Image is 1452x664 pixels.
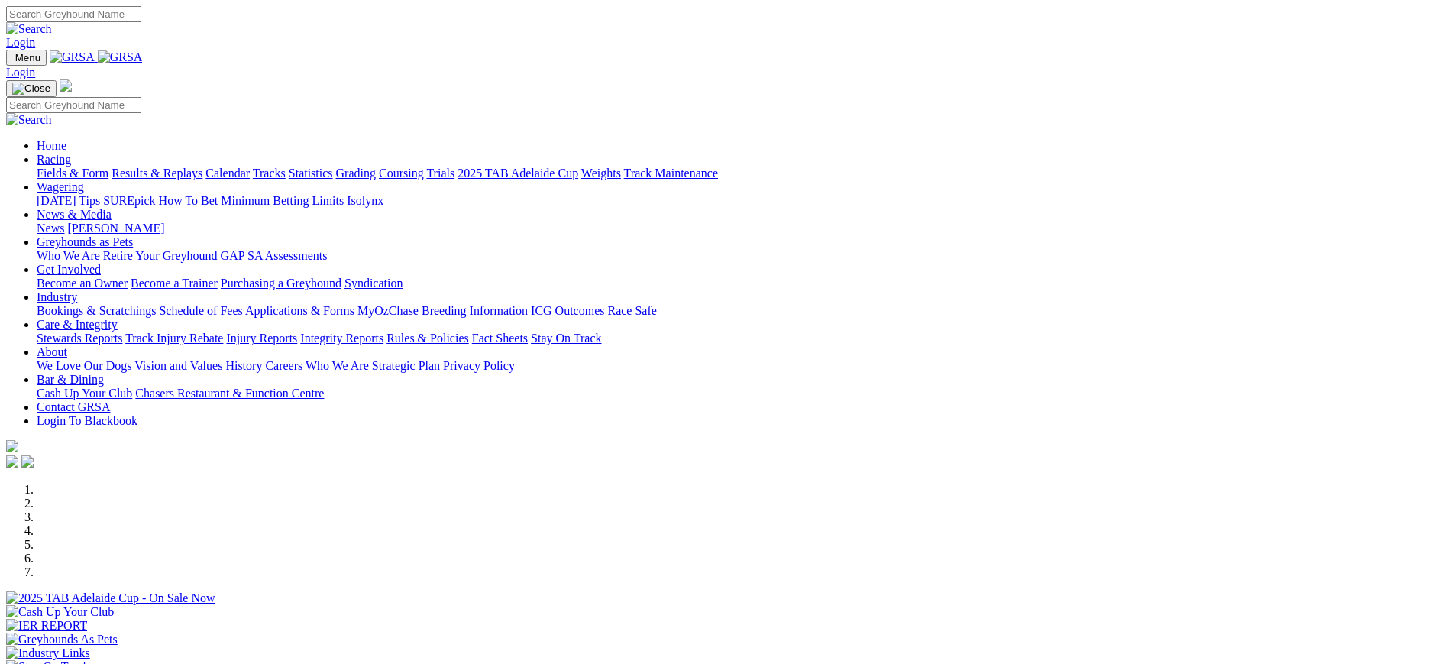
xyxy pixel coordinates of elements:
a: Track Maintenance [624,167,718,180]
img: Search [6,113,52,127]
a: ICG Outcomes [531,304,604,317]
img: 2025 TAB Adelaide Cup - On Sale Now [6,591,215,605]
a: Rules & Policies [386,332,469,345]
div: Greyhounds as Pets [37,249,1446,263]
a: Privacy Policy [443,359,515,372]
a: Get Involved [37,263,101,276]
img: twitter.svg [21,455,34,468]
a: Stewards Reports [37,332,122,345]
img: GRSA [50,50,95,64]
a: Strategic Plan [372,359,440,372]
a: Login [6,66,35,79]
div: News & Media [37,222,1446,235]
a: Trials [426,167,454,180]
div: Wagering [37,194,1446,208]
a: Industry [37,290,77,303]
a: [PERSON_NAME] [67,222,164,235]
a: Breeding Information [422,304,528,317]
a: Minimum Betting Limits [221,194,344,207]
a: Bar & Dining [37,373,104,386]
button: Toggle navigation [6,50,47,66]
input: Search [6,6,141,22]
a: Integrity Reports [300,332,383,345]
a: Coursing [379,167,424,180]
a: Careers [265,359,302,372]
a: GAP SA Assessments [221,249,328,262]
a: About [37,345,67,358]
a: Calendar [205,167,250,180]
a: Weights [581,167,621,180]
div: Care & Integrity [37,332,1446,345]
div: Get Involved [37,277,1446,290]
a: Retire Your Greyhound [103,249,218,262]
div: About [37,359,1446,373]
a: 2025 TAB Adelaide Cup [458,167,578,180]
a: Who We Are [306,359,369,372]
a: Fields & Form [37,167,108,180]
a: Login To Blackbook [37,414,137,427]
a: Results & Replays [112,167,202,180]
a: Fact Sheets [472,332,528,345]
a: Tracks [253,167,286,180]
a: MyOzChase [357,304,419,317]
a: Schedule of Fees [159,304,242,317]
a: Stay On Track [531,332,601,345]
a: We Love Our Dogs [37,359,131,372]
a: Track Injury Rebate [125,332,223,345]
img: Close [12,83,50,95]
img: Industry Links [6,646,90,660]
img: Search [6,22,52,36]
button: Toggle navigation [6,80,57,97]
img: logo-grsa-white.png [6,440,18,452]
a: Home [37,139,66,152]
div: Racing [37,167,1446,180]
div: Bar & Dining [37,387,1446,400]
img: GRSA [98,50,143,64]
a: Greyhounds as Pets [37,235,133,248]
a: Who We Are [37,249,100,262]
a: Race Safe [607,304,656,317]
a: Wagering [37,180,84,193]
a: Injury Reports [226,332,297,345]
img: Cash Up Your Club [6,605,114,619]
input: Search [6,97,141,113]
a: Chasers Restaurant & Function Centre [135,387,324,400]
a: Applications & Forms [245,304,354,317]
img: facebook.svg [6,455,18,468]
a: Syndication [344,277,403,290]
a: Isolynx [347,194,383,207]
img: IER REPORT [6,619,87,633]
a: History [225,359,262,372]
div: Industry [37,304,1446,318]
a: Grading [336,167,376,180]
a: Bookings & Scratchings [37,304,156,317]
a: News [37,222,64,235]
a: Statistics [289,167,333,180]
a: SUREpick [103,194,155,207]
span: Menu [15,52,40,63]
img: Greyhounds As Pets [6,633,118,646]
a: Racing [37,153,71,166]
a: Cash Up Your Club [37,387,132,400]
img: logo-grsa-white.png [60,79,72,92]
a: How To Bet [159,194,218,207]
a: Login [6,36,35,49]
a: [DATE] Tips [37,194,100,207]
a: News & Media [37,208,112,221]
a: Contact GRSA [37,400,110,413]
a: Become an Owner [37,277,128,290]
a: Become a Trainer [131,277,218,290]
a: Purchasing a Greyhound [221,277,341,290]
a: Care & Integrity [37,318,118,331]
a: Vision and Values [134,359,222,372]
